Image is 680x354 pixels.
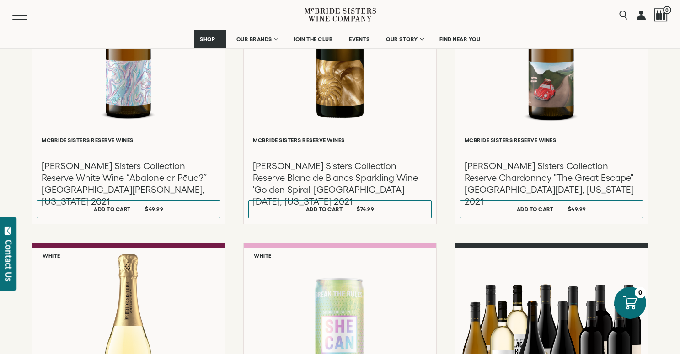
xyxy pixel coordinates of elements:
[42,137,215,143] h6: McBride Sisters Reserve Wines
[465,137,638,143] h6: McBride Sisters Reserve Wines
[568,206,586,212] span: $49.99
[386,36,418,42] span: OUR STORY
[635,287,646,298] div: 0
[145,206,163,212] span: $49.99
[94,202,131,216] div: Add to cart
[380,30,429,48] a: OUR STORY
[42,160,215,207] h3: [PERSON_NAME] Sisters Collection Reserve White Wine “Abalone or Pāua?” [GEOGRAPHIC_DATA][PERSON_N...
[439,36,481,42] span: FIND NEAR YOU
[37,200,220,218] button: Add to cart $49.99
[43,253,60,259] h6: White
[254,253,272,259] h6: White
[434,30,487,48] a: FIND NEAR YOU
[253,160,427,207] h3: [PERSON_NAME] Sisters Collection Reserve Blanc de Blancs Sparkling Wine 'Golden Spiral' [GEOGRAPH...
[294,36,333,42] span: JOIN THE CLUB
[194,30,226,48] a: SHOP
[12,11,45,20] button: Mobile Menu Trigger
[253,137,427,143] h6: McBride Sisters Reserve Wines
[349,36,369,42] span: EVENTS
[517,202,554,216] div: Add to cart
[357,206,374,212] span: $74.99
[248,200,431,218] button: Add to cart $74.99
[306,202,343,216] div: Add to cart
[460,200,643,218] button: Add to cart $49.99
[236,36,272,42] span: OUR BRANDS
[663,6,671,14] span: 0
[4,240,13,281] div: Contact Us
[230,30,283,48] a: OUR BRANDS
[288,30,339,48] a: JOIN THE CLUB
[465,160,638,207] h3: [PERSON_NAME] Sisters Collection Reserve Chardonnay "The Great Escape" [GEOGRAPHIC_DATA][DATE], [...
[200,36,215,42] span: SHOP
[343,30,375,48] a: EVENTS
